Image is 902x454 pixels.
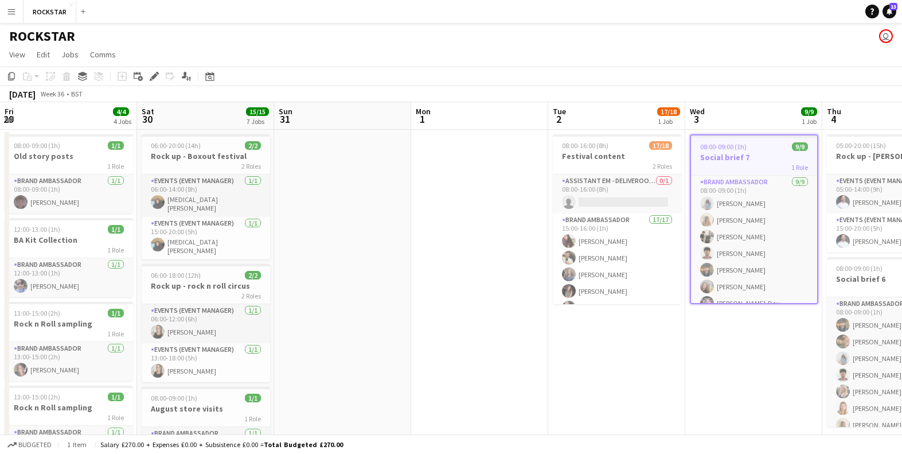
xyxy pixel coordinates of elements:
div: BST [71,90,83,98]
div: 06:00-20:00 (14h)2/2Rock up - Boxout festival2 RolesEvents (Event Manager)1/106:00-14:00 (8h)[MED... [142,134,270,259]
span: Tue [553,106,566,117]
span: Sat [142,106,154,117]
app-job-card: 12:00-13:00 (1h)1/1BA Kit Collection1 RoleBrand Ambassador1/112:00-13:00 (1h)[PERSON_NAME] [5,218,133,297]
span: 29 [3,112,14,126]
span: 13:00-15:00 (2h) [14,393,60,401]
span: Fri [5,106,14,117]
span: Budgeted [18,441,52,449]
a: 13 [883,5,896,18]
span: Comms [90,49,116,60]
span: Mon [416,106,431,117]
app-user-avatar: Ed Harvey [879,29,893,43]
app-card-role: Events (Event Manager)1/113:00-18:00 (5h)[PERSON_NAME] [142,343,270,382]
div: [DATE] [9,88,36,100]
div: 7 Jobs [247,117,268,126]
span: 06:00-18:00 (12h) [151,271,201,280]
span: 17/18 [649,141,672,150]
button: ROCKSTAR [24,1,76,23]
h3: Rock n Roll sampling [5,319,133,329]
a: Comms [85,47,120,62]
span: Wed [690,106,705,117]
app-card-role: Assistant EM - Deliveroo FR0/108:00-16:00 (8h) [553,174,681,214]
span: 4/4 [113,107,129,116]
span: Sun [279,106,292,117]
div: 1 Job [658,117,680,126]
app-job-card: 08:00-16:00 (8h)17/18Festival content2 RolesAssistant EM - Deliveroo FR0/108:00-16:00 (8h) Brand ... [553,134,681,304]
span: 1 Role [244,414,261,423]
h3: BA Kit Collection [5,235,133,245]
div: 06:00-18:00 (12h)2/2Rock up - rock n roll circus2 RolesEvents (Event Manager)1/106:00-12:00 (6h)[... [142,264,270,382]
h3: Rock up - Boxout festival [142,151,270,161]
span: 05:00-20:00 (15h) [836,141,886,150]
span: Jobs [61,49,79,60]
span: 2 Roles [653,162,672,170]
a: Edit [32,47,54,62]
span: 08:00-09:00 (1h) [14,141,60,150]
app-card-role: Brand Ambassador1/108:00-09:00 (1h)[PERSON_NAME] [5,174,133,214]
span: 2 [551,112,566,126]
span: 17/18 [657,107,680,116]
div: 4 Jobs [114,117,131,126]
h3: Festival content [553,151,681,161]
span: Total Budgeted £270.00 [264,440,343,449]
app-card-role: Brand Ambassador1/113:00-15:00 (2h)[PERSON_NAME] [5,342,133,381]
span: 1 Role [107,413,124,422]
span: 2 Roles [241,292,261,300]
app-card-role: Events (Event Manager)1/106:00-14:00 (8h)[MEDICAL_DATA][PERSON_NAME] [142,174,270,217]
span: 3 [688,112,705,126]
span: 08:00-09:00 (1h) [836,264,883,273]
app-card-role: Brand Ambassador1/112:00-13:00 (1h)[PERSON_NAME] [5,258,133,297]
span: 1 Role [107,329,124,338]
span: 2/2 [245,141,261,150]
span: 2 Roles [241,162,261,170]
span: 12:00-13:00 (1h) [14,225,60,234]
app-job-card: 13:00-15:00 (2h)1/1Rock n Roll sampling1 RoleBrand Ambassador1/113:00-15:00 (2h)[PERSON_NAME] [5,302,133,381]
span: 1 item [63,440,91,449]
span: 1 Role [107,246,124,254]
h3: Old story posts [5,151,133,161]
span: 9/9 [801,107,817,116]
app-job-card: 08:00-09:00 (1h)1/1Old story posts1 RoleBrand Ambassador1/108:00-09:00 (1h)[PERSON_NAME] [5,134,133,214]
span: 08:00-09:00 (1h) [700,142,747,151]
app-card-role: Brand Ambassador9/908:00-09:00 (1h)[PERSON_NAME][PERSON_NAME][PERSON_NAME][PERSON_NAME][PERSON_NA... [691,176,817,348]
h3: Rock n Roll sampling [5,402,133,413]
h1: ROCKSTAR [9,28,75,45]
span: 08:00-09:00 (1h) [151,394,197,402]
h3: Social brief 7 [691,152,817,162]
span: 1/1 [108,225,124,234]
span: 1/1 [108,141,124,150]
app-card-role: Events (Event Manager)1/115:00-20:00 (5h)[MEDICAL_DATA][PERSON_NAME] [142,217,270,259]
app-job-card: 08:00-09:00 (1h)9/9Social brief 71 RoleBrand Ambassador9/908:00-09:00 (1h)[PERSON_NAME][PERSON_NA... [690,134,818,304]
span: 9/9 [792,142,808,151]
span: Week 36 [38,90,67,98]
span: 06:00-20:00 (14h) [151,141,201,150]
span: Thu [827,106,841,117]
span: 4 [825,112,841,126]
span: 30 [140,112,154,126]
span: 1/1 [108,309,124,317]
span: 1/1 [245,394,261,402]
h3: Rock up - rock n roll circus [142,281,270,291]
span: 31 [277,112,292,126]
h3: August store visits [142,403,270,414]
button: Budgeted [6,439,53,451]
span: View [9,49,25,60]
span: 08:00-16:00 (8h) [562,141,608,150]
a: View [5,47,30,62]
span: Edit [37,49,50,60]
span: 13:00-15:00 (2h) [14,309,60,317]
span: 1 Role [107,162,124,170]
div: Salary £270.00 + Expenses £0.00 + Subsistence £0.00 = [100,440,343,449]
app-card-role: Events (Event Manager)1/106:00-12:00 (6h)[PERSON_NAME] [142,304,270,343]
span: 1 [414,112,431,126]
span: 1 Role [791,163,808,172]
span: 2/2 [245,271,261,280]
span: 15/15 [246,107,269,116]
div: 1 Job [802,117,817,126]
span: 13 [889,3,897,10]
